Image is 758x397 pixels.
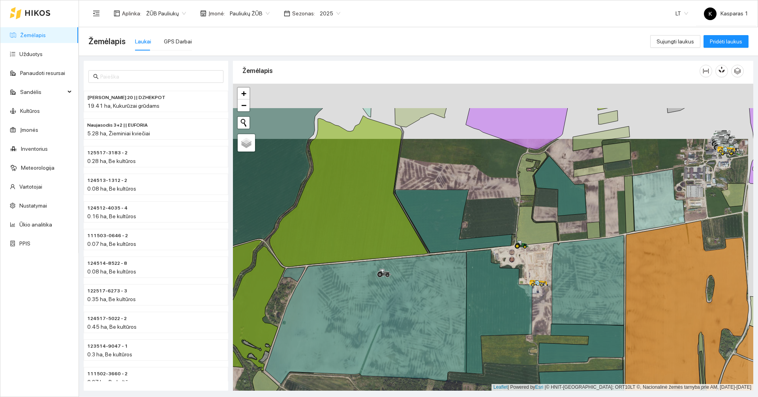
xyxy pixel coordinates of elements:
a: Inventorius [21,146,48,152]
span: calendar [284,10,290,17]
span: 0.08 ha, Be kultūros [87,185,136,192]
a: Kultūros [20,108,40,114]
span: 0.3 ha, Be kultūros [87,351,132,358]
a: Meteorologija [21,165,54,171]
span: 123514-9047 - 1 [87,343,128,350]
span: Žemėlapis [88,35,126,48]
span: Pauliukų ŽŪB [230,7,270,19]
a: PPIS [19,240,30,247]
button: menu-fold [88,6,104,21]
span: shop [200,10,206,17]
span: Sandėlis [20,84,65,100]
a: Įmonės [20,127,38,133]
span: Sujungti laukus [657,37,694,46]
button: column-width [700,65,712,77]
span: 0.27 ha, Be kultūros [87,379,136,385]
span: 5.28 ha, Žieminiai kviečiai [87,130,150,137]
button: Initiate a new search [238,117,250,129]
span: Prie Gudaičio 20 || DZHEKPOT [87,94,165,101]
span: 0.35 ha, Be kultūros [87,296,136,302]
span: − [241,100,246,110]
span: 0.08 ha, Be kultūros [87,268,136,275]
a: Užduotys [19,51,43,57]
a: Vartotojai [19,184,42,190]
div: GPS Darbai [164,37,192,46]
span: Pridėti laukus [710,37,742,46]
span: LT [675,7,688,19]
span: 0.28 ha, Be kultūros [87,158,136,164]
span: 19.41 ha, Kukurūzai grūdams [87,103,159,109]
a: Esri [535,384,544,390]
span: 122517-6273 - 3 [87,287,127,295]
button: Sujungti laukus [650,35,700,48]
span: 124512-4035 - 4 [87,204,128,212]
span: 124513-1312 - 2 [87,177,127,184]
span: 0.45 ha, Be kultūros [87,324,137,330]
span: ŽŪB Pauliukų [146,7,186,19]
input: Paieška [100,72,219,81]
a: Nustatymai [19,202,47,209]
span: 0.16 ha, Be kultūros [87,213,136,219]
span: layout [114,10,120,17]
span: 111502-3660 - 2 [87,370,128,378]
span: 111503-0646 - 2 [87,232,128,240]
div: | Powered by © HNIT-[GEOGRAPHIC_DATA]; ORT10LT ©, Nacionalinė žemės tarnyba prie AM, [DATE]-[DATE] [492,384,753,391]
a: Leaflet [493,384,508,390]
span: 2025 [320,7,340,19]
span: Sezonas : [292,9,315,18]
button: Pridėti laukus [704,35,749,48]
span: Naujasodis 3+2 || EUFORIA [87,122,148,129]
span: 124514-8522 - 8 [87,260,127,267]
span: search [93,74,99,79]
span: + [241,88,246,98]
span: 125517-3183 - 2 [87,149,128,157]
a: Žemėlapis [20,32,46,38]
a: Sujungti laukus [650,38,700,45]
span: Kasparas 1 [704,10,748,17]
span: 0.07 ha, Be kultūros [87,241,136,247]
span: 124517-5022 - 2 [87,315,127,322]
a: Ūkio analitika [19,221,52,228]
a: Layers [238,134,255,152]
span: Aplinka : [122,9,141,18]
a: Pridėti laukus [704,38,749,45]
div: Žemėlapis [242,60,700,82]
span: K [709,7,712,20]
a: Panaudoti resursai [20,70,65,76]
span: Įmonė : [208,9,225,18]
span: menu-fold [93,10,100,17]
div: Laukai [135,37,151,46]
a: Zoom out [238,99,250,111]
a: Zoom in [238,88,250,99]
span: | [545,384,546,390]
span: column-width [700,68,712,74]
